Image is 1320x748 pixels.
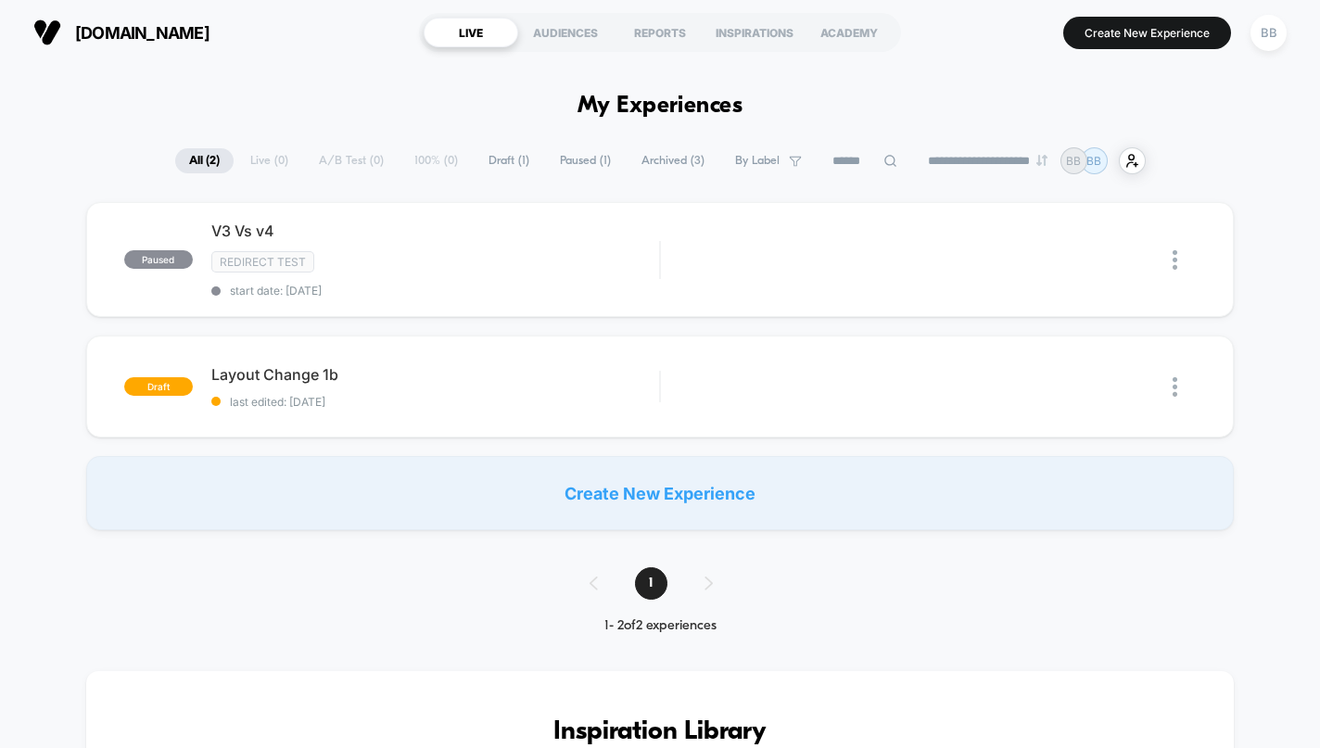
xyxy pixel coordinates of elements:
[424,18,518,47] div: LIVE
[577,93,743,120] h1: My Experiences
[546,148,625,173] span: Paused ( 1 )
[1066,154,1081,168] p: BB
[175,148,234,173] span: All ( 2 )
[124,250,193,269] span: paused
[1245,14,1292,52] button: BB
[735,154,780,168] span: By Label
[28,18,215,47] button: [DOMAIN_NAME]
[211,284,660,298] span: start date: [DATE]
[707,18,802,47] div: INSPIRATIONS
[1173,250,1177,270] img: close
[86,456,1235,530] div: Create New Experience
[75,23,209,43] span: [DOMAIN_NAME]
[571,618,750,634] div: 1 - 2 of 2 experiences
[1036,155,1047,166] img: end
[1063,17,1231,49] button: Create New Experience
[613,18,707,47] div: REPORTS
[211,395,660,409] span: last edited: [DATE]
[33,19,61,46] img: Visually logo
[142,717,1179,747] h3: Inspiration Library
[211,222,660,240] span: V3 Vs v4
[802,18,896,47] div: ACADEMY
[211,365,660,384] span: Layout Change 1b
[124,377,193,396] span: draft
[1086,154,1101,168] p: BB
[1173,377,1177,397] img: close
[1250,15,1287,51] div: BB
[518,18,613,47] div: AUDIENCES
[635,567,667,600] span: 1
[475,148,543,173] span: Draft ( 1 )
[211,251,314,273] span: Redirect Test
[628,148,718,173] span: Archived ( 3 )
